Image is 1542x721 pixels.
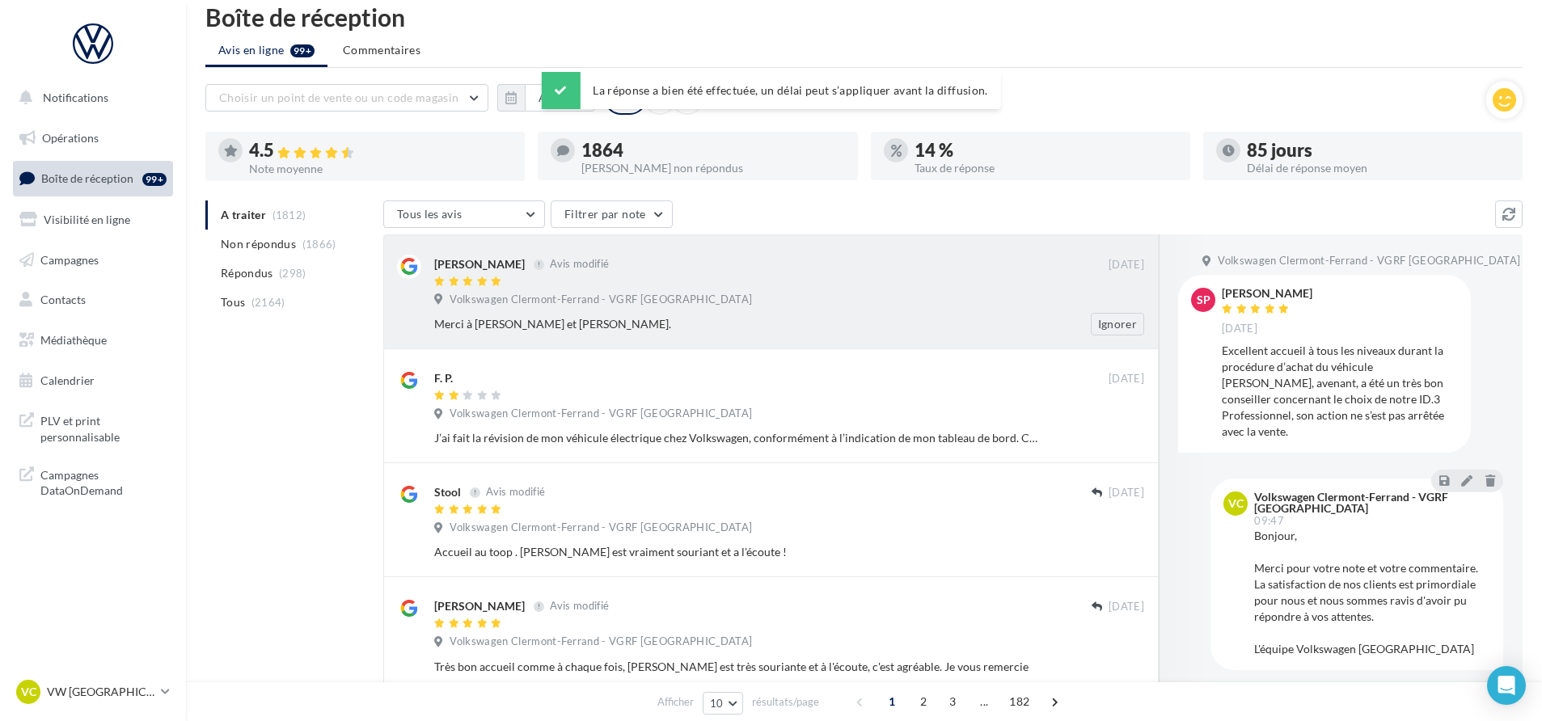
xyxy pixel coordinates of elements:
[44,213,130,226] span: Visibilité en ligne
[249,141,512,160] div: 4.5
[550,258,609,271] span: Avis modifié
[219,91,458,104] span: Choisir un point de vente ou un code magasin
[41,171,133,185] span: Boîte de réception
[1222,343,1458,440] div: Excellent accueil à tous les niveaux durant la procédure d’achat du véhicule [PERSON_NAME], avena...
[434,316,1039,332] div: Merci à [PERSON_NAME] et [PERSON_NAME].
[47,684,154,700] p: VW [GEOGRAPHIC_DATA]
[752,694,819,710] span: résultats/page
[450,521,752,535] span: Volkswagen Clermont-Ferrand - VGRF [GEOGRAPHIC_DATA]
[1218,254,1520,268] span: Volkswagen Clermont-Ferrand - VGRF [GEOGRAPHIC_DATA]
[434,659,1039,675] div: Très bon accueil comme à chaque fois, [PERSON_NAME] est très souriante et à l'écoute, c'est agréa...
[910,689,936,715] span: 2
[10,403,176,451] a: PLV et print personnalisable
[581,141,844,159] div: 1864
[40,410,167,445] span: PLV et print personnalisable
[13,677,173,707] a: VC VW [GEOGRAPHIC_DATA]
[541,72,1000,109] div: La réponse a bien été effectuée, un délai peut s’appliquer avant la diffusion.
[1003,689,1036,715] span: 182
[1197,292,1210,308] span: Sp
[450,293,752,307] span: Volkswagen Clermont-Ferrand - VGRF [GEOGRAPHIC_DATA]
[221,236,296,252] span: Non répondus
[43,91,108,104] span: Notifications
[486,486,545,499] span: Avis modifié
[1247,141,1510,159] div: 85 jours
[10,203,176,237] a: Visibilité en ligne
[1109,258,1144,272] span: [DATE]
[1228,495,1244,512] span: VC
[703,692,744,715] button: 10
[1487,666,1526,705] div: Open Intercom Messenger
[657,694,694,710] span: Afficher
[915,162,1177,174] div: Taux de réponse
[302,238,336,251] span: (1866)
[205,5,1523,29] div: Boîte de réception
[434,256,525,272] div: [PERSON_NAME]
[710,697,724,710] span: 10
[1247,162,1510,174] div: Délai de réponse moyen
[10,81,170,115] button: Notifications
[40,252,99,266] span: Campagnes
[434,598,525,614] div: [PERSON_NAME]
[581,162,844,174] div: [PERSON_NAME] non répondus
[450,407,752,421] span: Volkswagen Clermont-Ferrand - VGRF [GEOGRAPHIC_DATA]
[397,207,463,221] span: Tous les avis
[915,141,1177,159] div: 14 %
[434,544,1039,560] div: Accueil au toop . [PERSON_NAME] est vraiment souriant et a l'écoute !
[879,689,905,715] span: 1
[279,267,306,280] span: (298)
[10,364,176,398] a: Calendrier
[434,484,461,500] div: Stool
[221,294,245,310] span: Tous
[383,200,545,228] button: Tous les avis
[251,296,285,309] span: (2164)
[434,370,453,386] div: F. P.
[40,464,167,499] span: Campagnes DataOnDemand
[940,689,965,715] span: 3
[1222,322,1257,336] span: [DATE]
[971,689,997,715] span: ...
[1091,313,1144,335] button: Ignorer
[21,684,36,700] span: VC
[205,84,488,112] button: Choisir un point de vente ou un code magasin
[450,635,752,649] span: Volkswagen Clermont-Ferrand - VGRF [GEOGRAPHIC_DATA]
[550,600,609,613] span: Avis modifié
[1222,288,1312,299] div: [PERSON_NAME]
[551,200,673,228] button: Filtrer par note
[10,243,176,277] a: Campagnes
[1109,600,1144,614] span: [DATE]
[10,161,176,196] a: Boîte de réception99+
[42,131,99,145] span: Opérations
[142,173,167,186] div: 99+
[525,84,595,112] button: Au total
[497,84,595,112] button: Au total
[249,163,512,175] div: Note moyenne
[434,430,1039,446] div: J’ai fait la révision de mon véhicule électrique chez Volkswagen, conformément à l’indication de ...
[40,293,86,306] span: Contacts
[10,323,176,357] a: Médiathèque
[40,373,95,387] span: Calendrier
[1254,491,1487,514] div: Volkswagen Clermont-Ferrand - VGRF [GEOGRAPHIC_DATA]
[1254,516,1284,526] span: 09:47
[40,333,107,347] span: Médiathèque
[10,121,176,155] a: Opérations
[1109,486,1144,500] span: [DATE]
[221,265,273,281] span: Répondus
[10,283,176,317] a: Contacts
[343,42,420,58] span: Commentaires
[1254,528,1490,657] div: Bonjour, Merci pour votre note et votre commentaire. La satisfaction de nos clients est primordia...
[10,457,176,505] a: Campagnes DataOnDemand
[1109,372,1144,386] span: [DATE]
